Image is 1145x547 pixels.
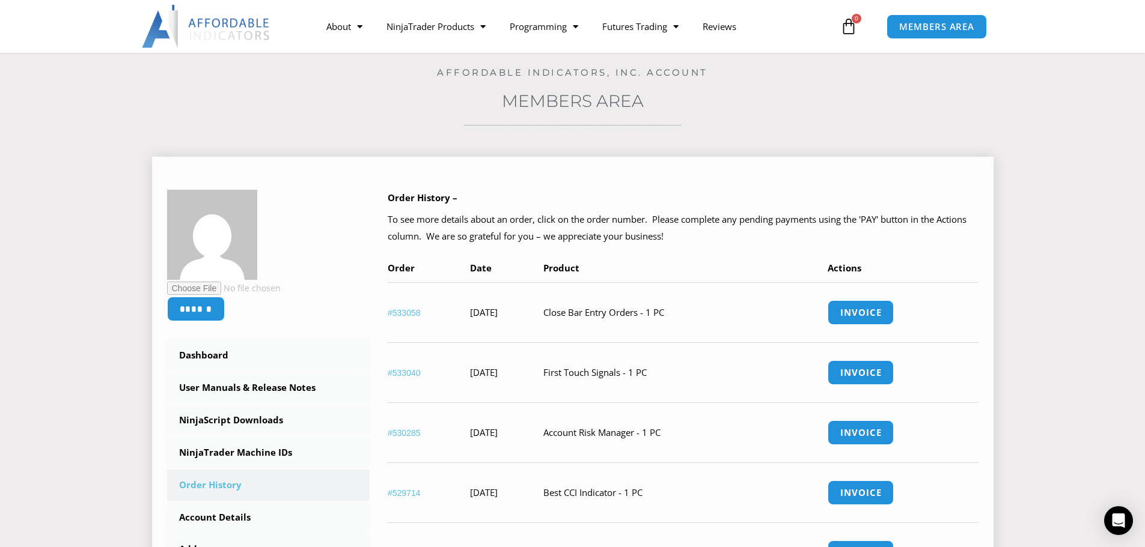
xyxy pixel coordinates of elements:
a: Account Details [167,502,370,533]
a: Invoice order number 533040 [828,360,894,385]
nav: Menu [314,13,837,40]
a: Futures Trading [590,13,691,40]
span: Date [470,262,492,274]
td: Best CCI Indicator - 1 PC [543,462,828,522]
span: Order [388,262,415,274]
a: Reviews [691,13,748,40]
a: View order number 533040 [388,368,421,378]
a: NinjaTrader Products [374,13,498,40]
a: Affordable Indicators, Inc. Account [437,67,708,78]
a: View order number 529714 [388,488,421,498]
a: Invoice order number 533058 [828,300,894,325]
time: [DATE] [470,306,498,318]
img: 24b01cdd5a67d5df54e0cd2aba648eccc424c632ff12d636cec44867d2d85049 [167,190,257,280]
div: Open Intercom Messenger [1104,506,1133,535]
a: View order number 533058 [388,308,421,318]
p: To see more details about an order, click on the order number. Please complete any pending paymen... [388,211,979,245]
a: View order number 530285 [388,428,421,438]
img: LogoAI | Affordable Indicators – NinjaTrader [142,5,271,48]
time: [DATE] [470,486,498,498]
span: Product [543,262,579,274]
b: Order History – [388,192,457,204]
a: Dashboard [167,340,370,371]
time: [DATE] [470,366,498,378]
time: [DATE] [470,426,498,438]
a: Invoice order number 529714 [828,480,894,505]
a: User Manuals & Release Notes [167,372,370,403]
td: Close Bar Entry Orders - 1 PC [543,282,828,342]
a: NinjaScript Downloads [167,405,370,436]
td: First Touch Signals - 1 PC [543,342,828,402]
a: Order History [167,470,370,501]
a: 0 [822,9,875,44]
a: About [314,13,374,40]
span: Actions [828,262,861,274]
a: Programming [498,13,590,40]
td: Account Risk Manager - 1 PC [543,402,828,462]
a: Invoice order number 530285 [828,420,894,445]
span: 0 [852,14,861,23]
span: MEMBERS AREA [899,22,974,31]
a: NinjaTrader Machine IDs [167,437,370,468]
a: Members Area [502,91,644,111]
a: MEMBERS AREA [887,14,987,39]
